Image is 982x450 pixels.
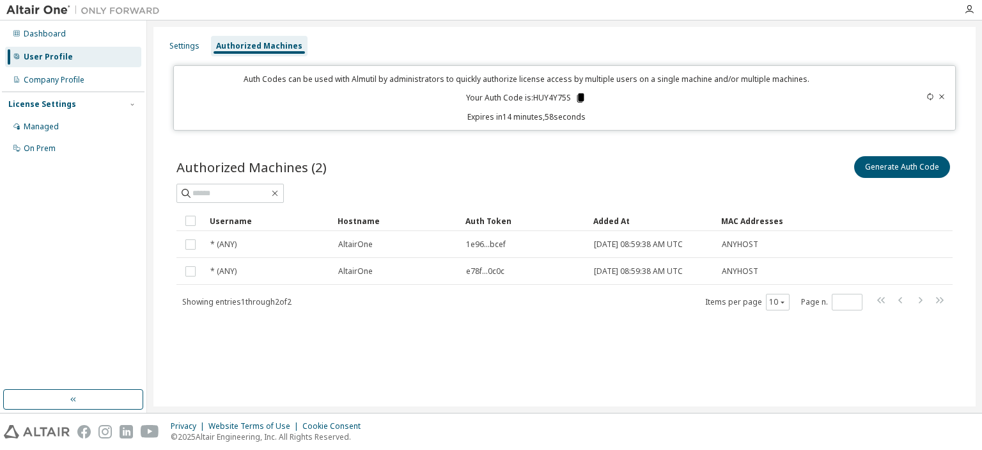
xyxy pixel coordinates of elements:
[302,421,368,431] div: Cookie Consent
[854,156,950,178] button: Generate Auth Code
[77,425,91,438] img: facebook.svg
[210,211,327,231] div: Username
[8,99,76,109] div: License Settings
[24,75,84,85] div: Company Profile
[208,421,302,431] div: Website Terms of Use
[120,425,133,438] img: linkedin.svg
[593,211,711,231] div: Added At
[466,239,506,250] span: 1e96...bcef
[338,239,373,250] span: AltairOne
[216,41,302,51] div: Authorized Machines
[182,74,871,84] p: Auth Codes can be used with Almutil by administrators to quickly authorize license access by mult...
[171,431,368,442] p: © 2025 Altair Engineering, Inc. All Rights Reserved.
[801,294,862,310] span: Page n.
[169,41,199,51] div: Settings
[210,239,237,250] span: * (ANY)
[210,266,237,277] span: * (ANY)
[6,4,166,17] img: Altair One
[466,92,586,104] p: Your Auth Code is: HUY4Y75S
[769,297,786,307] button: 10
[24,29,66,39] div: Dashboard
[4,425,70,438] img: altair_logo.svg
[594,239,683,250] span: [DATE] 08:59:38 AM UTC
[465,211,583,231] div: Auth Token
[176,158,327,176] span: Authorized Machines (2)
[24,122,59,132] div: Managed
[182,296,292,307] span: Showing entries 1 through 2 of 2
[24,143,56,154] div: On Prem
[721,211,818,231] div: MAC Addresses
[98,425,112,438] img: instagram.svg
[171,421,208,431] div: Privacy
[722,239,758,250] span: ANYHOST
[338,266,373,277] span: AltairOne
[338,211,455,231] div: Hostname
[705,294,790,310] span: Items per page
[141,425,159,438] img: youtube.svg
[722,266,758,277] span: ANYHOST
[182,111,871,122] p: Expires in 14 minutes, 58 seconds
[466,266,504,277] span: e78f...0c0c
[594,266,683,277] span: [DATE] 08:59:38 AM UTC
[24,52,73,62] div: User Profile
